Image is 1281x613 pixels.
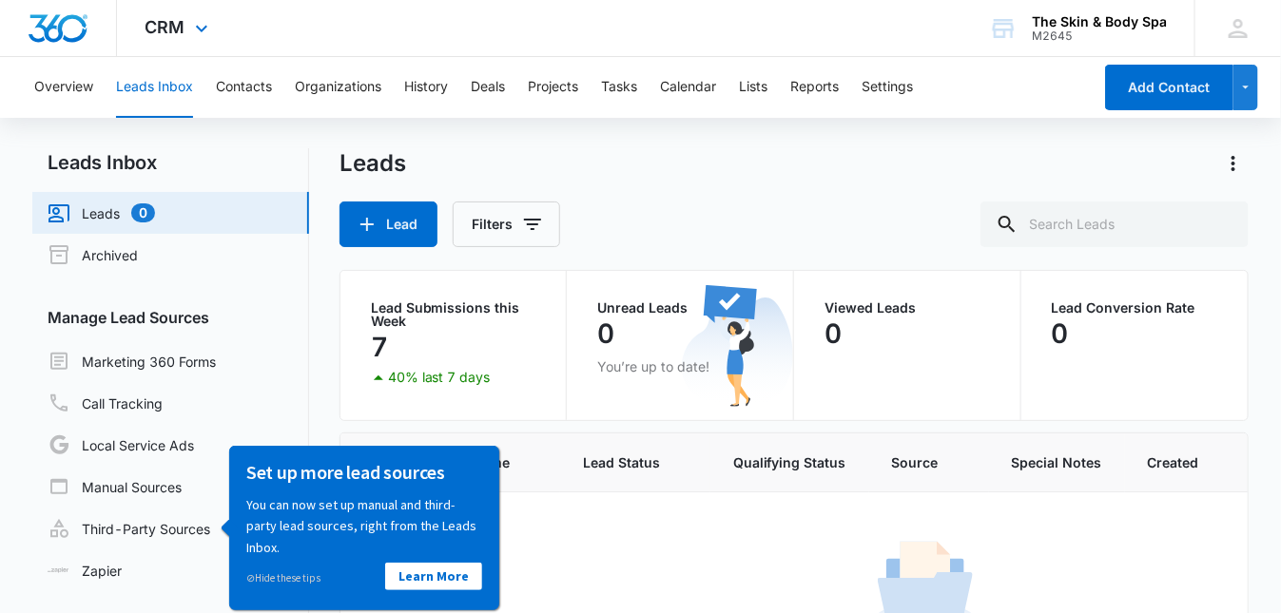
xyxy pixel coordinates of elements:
button: Organizations [295,57,381,118]
p: 7 [371,332,388,362]
button: Leads Inbox [116,57,193,118]
p: You’re up to date! [597,356,763,376]
p: Lead Submissions this Week [371,301,536,328]
span: Source [892,452,939,472]
div: account id [1032,29,1167,43]
a: Hide these tips [31,125,106,139]
a: Zapier [48,561,122,581]
button: Deals [471,57,505,118]
p: Lead Conversion Rate [1052,301,1218,315]
button: Calendar [660,57,716,118]
a: Marketing 360 Forms [48,350,216,373]
button: Lead [340,201,437,247]
button: Contacts [216,57,272,118]
span: Created [1148,452,1199,472]
a: Leads0 [48,201,155,224]
button: Settings [862,57,913,118]
span: Special Notes [1012,452,1102,472]
span: CRM [146,17,185,37]
button: Reports [790,57,839,118]
a: Third-Party Sources [48,517,210,540]
p: 0 [825,318,842,349]
button: Filters [453,201,560,247]
button: Projects [528,57,578,118]
p: You can now set up manual and third-party lead sources, right from the Leads Inbox. [31,48,267,112]
button: Overview [34,57,93,118]
h2: Leads Inbox [32,148,309,177]
button: Lists [739,57,767,118]
span: ⊘ [31,125,40,139]
p: 0 [597,318,614,349]
span: Qualifying Status [733,452,846,472]
button: Tasks [601,57,637,118]
h1: Leads [340,149,406,178]
button: History [404,57,448,118]
div: account name [1032,14,1167,29]
span: Lead Status [583,452,660,472]
input: Search Leads [980,201,1249,247]
a: Archived [48,243,138,266]
h3: Manage Lead Sources [32,306,309,329]
a: Manual Sources [48,475,182,498]
button: Add Contact [1105,65,1233,110]
p: Viewed Leads [825,301,990,315]
button: Actions [1218,148,1249,179]
a: Call Tracking [48,392,163,414]
h3: Set up more lead sources [31,14,267,39]
a: Learn More [170,117,267,144]
a: Local Service Ads [48,433,194,456]
p: 40% last 7 days [388,371,491,384]
p: 0 [1052,318,1069,349]
p: Unread Leads [597,301,763,315]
